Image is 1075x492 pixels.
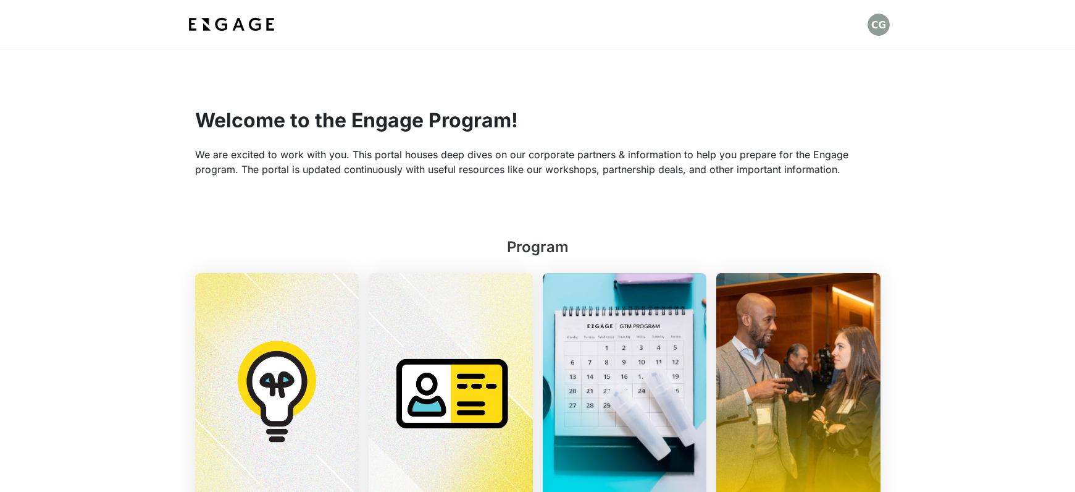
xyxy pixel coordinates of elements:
[195,147,880,177] p: We are excited to work with you. This portal houses deep dives on our corporate partners & inform...
[195,236,880,263] h2: Program
[868,14,890,36] button: Open profile menu
[195,108,518,132] span: Welcome to the Engage Program!
[186,14,277,36] img: bdf1fb74-1727-4ba0-a5bd-bc74ae9fc70b.jpeg
[868,14,890,36] img: Profile picture of Caio Ghiberti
